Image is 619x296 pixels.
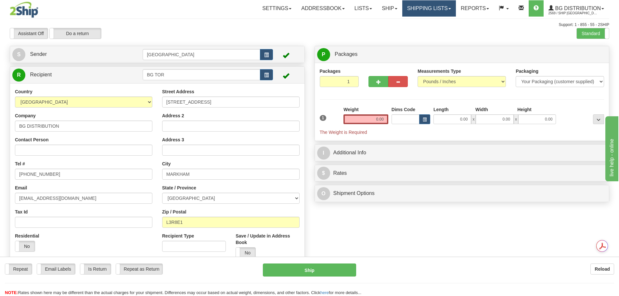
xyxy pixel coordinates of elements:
div: live help - online [5,4,60,12]
label: Assistant Off [10,28,48,39]
iframe: chat widget [604,115,618,181]
label: Packaging [516,68,538,74]
a: Settings [257,0,296,17]
span: R [12,69,25,82]
label: Company [15,112,36,119]
span: Packages [335,51,357,57]
label: City [162,161,171,167]
a: here [320,290,329,295]
a: OShipment Options [317,187,607,200]
button: Ship [263,264,356,277]
button: Reload [590,264,614,275]
span: BG Distribution [554,6,601,11]
label: Repeat [5,264,32,274]
label: Repeat as Return [116,264,162,274]
label: Email [15,185,27,191]
span: S [12,48,25,61]
span: NOTE: [5,290,18,295]
label: Height [517,106,532,113]
b: Reload [595,266,610,272]
label: Measurements Type [418,68,461,74]
img: logo2569.jpg [10,2,38,18]
div: ... [593,114,604,124]
span: I [317,147,330,160]
span: Sender [30,51,47,57]
input: Sender Id [143,49,260,60]
span: Recipient [30,72,52,77]
label: Is Return [80,264,111,274]
a: Lists [350,0,377,17]
div: Support: 1 - 855 - 55 - 2SHIP [10,22,609,28]
span: x [514,114,518,124]
label: Street Address [162,88,194,95]
input: Enter a location [162,97,300,108]
label: Standard [577,28,609,39]
input: Recipient Id [143,69,260,80]
label: Tel # [15,161,25,167]
span: O [317,187,330,200]
label: Do a return [50,28,101,39]
label: Length [433,106,449,113]
a: P Packages [317,48,607,61]
a: Shipping lists [402,0,456,17]
a: IAdditional Info [317,146,607,160]
a: R Recipient [12,68,128,82]
label: State / Province [162,185,196,191]
label: Address 3 [162,136,184,143]
a: Ship [377,0,402,17]
span: 1 [320,115,327,121]
a: S Sender [12,48,143,61]
label: No [236,248,255,258]
label: Save / Update in Address Book [236,233,299,246]
span: x [471,114,476,124]
a: Reports [456,0,494,17]
label: Packages [320,68,341,74]
label: Email Labels [37,264,75,274]
label: Weight [343,106,358,113]
label: Zip / Postal [162,209,187,215]
span: P [317,48,330,61]
label: Residential [15,233,39,239]
label: Contact Person [15,136,48,143]
label: Address 2 [162,112,184,119]
span: $ [317,167,330,180]
label: Country [15,88,32,95]
span: The Weight is Required [320,130,367,135]
a: BG Distribution 2569 / Ship [GEOGRAPHIC_DATA] [544,0,609,17]
label: Width [475,106,488,113]
span: 2569 / Ship [GEOGRAPHIC_DATA] [548,10,597,17]
label: Recipient Type [162,233,194,239]
label: No [15,241,35,251]
a: Addressbook [296,0,350,17]
a: $Rates [317,167,607,180]
label: Tax Id [15,209,28,215]
label: Dims Code [392,106,415,113]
